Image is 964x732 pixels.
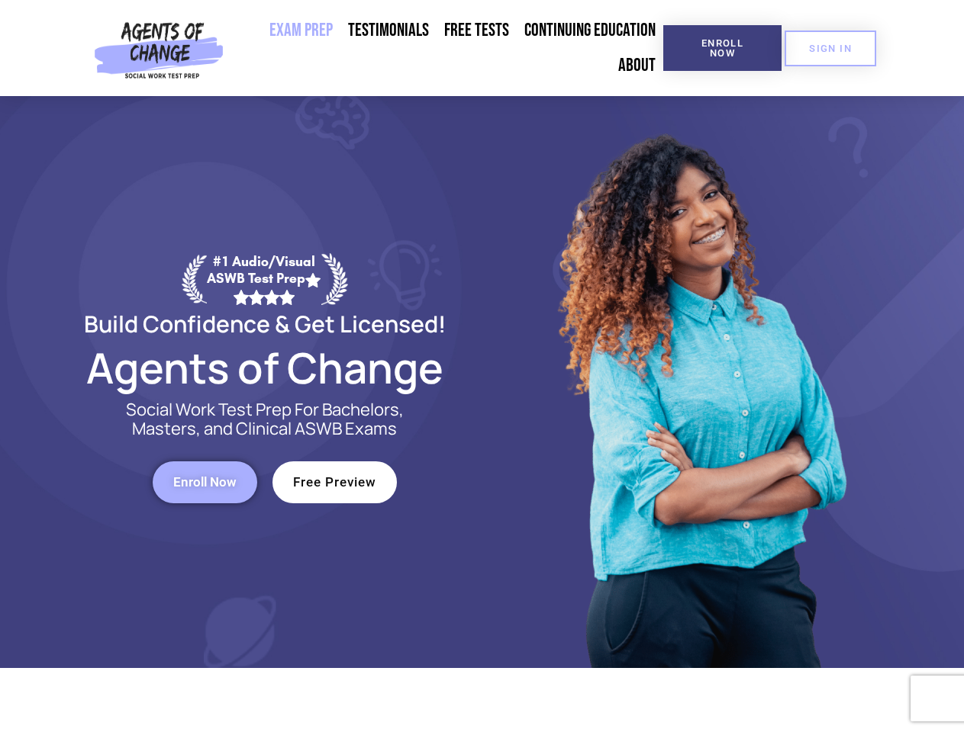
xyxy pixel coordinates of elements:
img: Website Image 1 (1) [547,96,853,668]
a: Free Preview [272,461,397,503]
span: Enroll Now [688,38,757,58]
a: SIGN IN [785,30,876,66]
a: Free Tests [437,13,517,48]
div: #1 Audio/Visual ASWB Test Prep [207,253,321,304]
p: Social Work Test Prep For Bachelors, Masters, and Clinical ASWB Exams [108,400,421,438]
h2: Build Confidence & Get Licensed! [47,313,482,335]
a: About [611,48,663,83]
nav: Menu [230,13,663,83]
a: Enroll Now [153,461,257,503]
span: Free Preview [293,476,376,489]
a: Continuing Education [517,13,663,48]
a: Testimonials [340,13,437,48]
a: Enroll Now [663,25,782,71]
h2: Agents of Change [47,350,482,385]
span: Enroll Now [173,476,237,489]
span: SIGN IN [809,43,852,53]
a: Exam Prep [262,13,340,48]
